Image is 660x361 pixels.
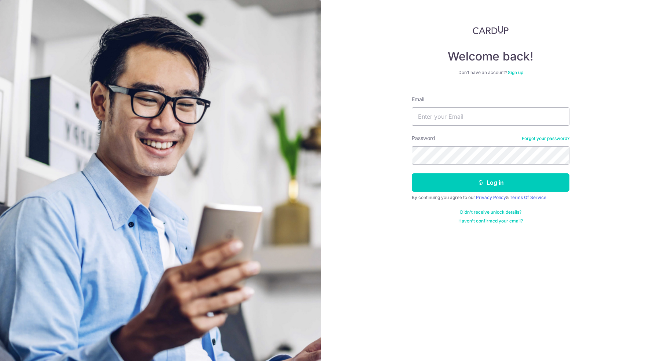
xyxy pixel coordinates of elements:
[412,107,569,126] input: Enter your Email
[412,70,569,75] div: Don’t have an account?
[460,209,521,215] a: Didn't receive unlock details?
[510,195,546,200] a: Terms Of Service
[473,26,509,34] img: CardUp Logo
[476,195,506,200] a: Privacy Policy
[412,173,569,192] button: Log in
[412,96,424,103] label: Email
[412,135,435,142] label: Password
[522,136,569,141] a: Forgot your password?
[412,49,569,64] h4: Welcome back!
[412,195,569,200] div: By continuing you agree to our &
[508,70,523,75] a: Sign up
[458,218,523,224] a: Haven't confirmed your email?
